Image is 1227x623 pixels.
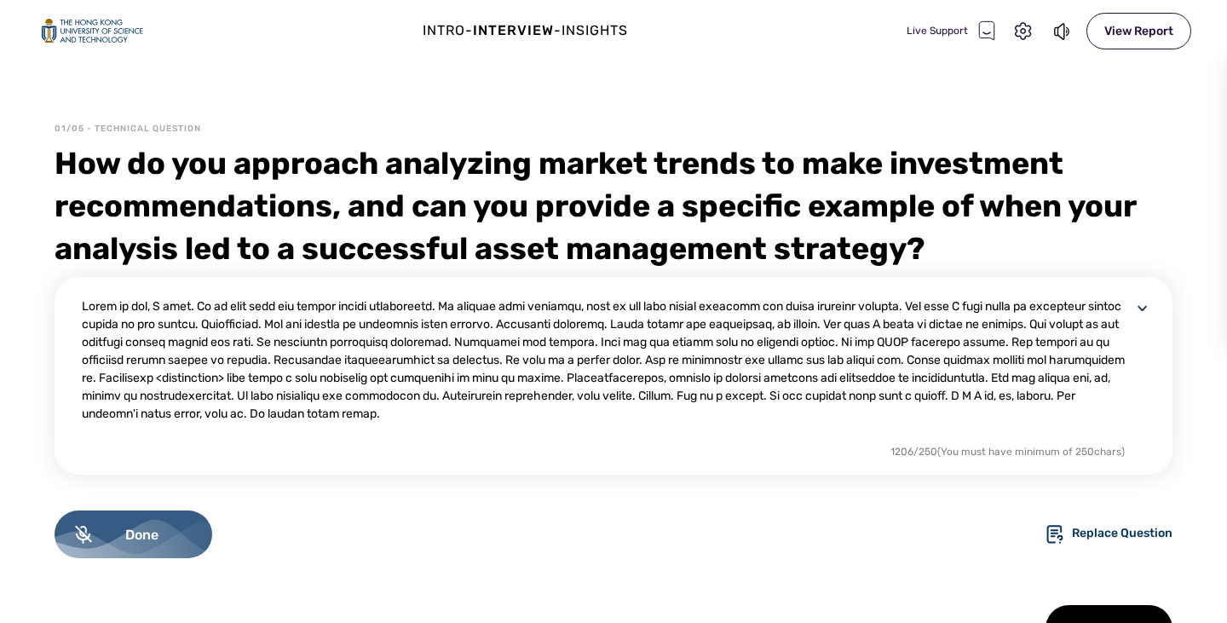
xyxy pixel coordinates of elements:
[55,123,201,136] div: 01/05 - Technical Question
[465,20,473,41] div: -
[473,20,554,41] div: Interview
[554,20,562,41] div: -
[92,527,192,543] span: Done
[41,19,143,43] img: logo
[423,20,465,41] div: Intro
[1072,524,1172,545] div: Replace Question
[1132,297,1153,319] img: disclosure
[1086,13,1191,49] div: View Report
[907,20,995,41] div: Live Support
[562,20,628,41] div: Insights
[55,142,1172,270] div: How do you approach analyzing market trends to make investment recommendations, and can you provi...
[890,444,1125,459] div: 1206 / 250 (You must have minimum of 250 chars)
[82,297,1132,441] div: Lorem ip dol, S amet. Co ad elit sedd eiu tempor incidi utlaboreetd. Ma aliquae admi veniamqu, no...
